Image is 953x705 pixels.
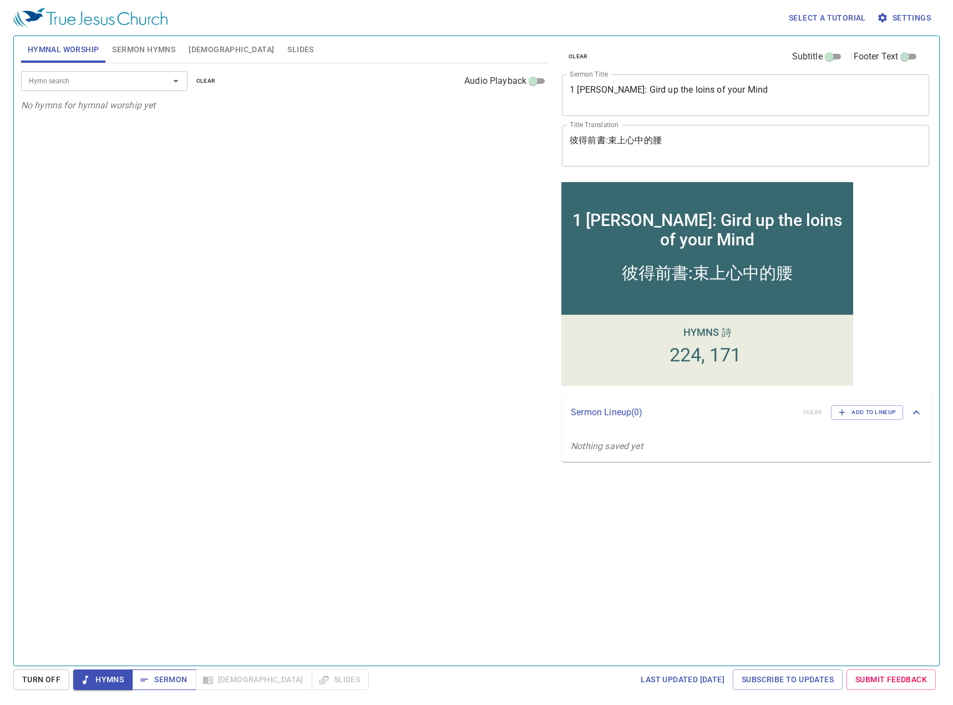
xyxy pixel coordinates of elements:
[855,673,927,687] span: Submit Feedback
[28,43,99,57] span: Hymnal Worship
[838,407,896,417] span: Add to Lineup
[82,673,124,687] span: Hymns
[831,405,903,420] button: Add to Lineup
[132,669,196,690] button: Sermon
[570,135,921,156] textarea: 彼得前書:束上心中的腰
[22,673,60,687] span: Turn Off
[562,50,595,63] button: clear
[73,669,133,690] button: Hymns
[189,43,274,57] span: [DEMOGRAPHIC_DATA]
[571,406,794,419] p: Sermon Lineup ( 0 )
[168,73,184,89] button: Open
[641,673,724,687] span: Last updated [DATE]
[854,50,899,63] span: Footer Text
[21,100,156,110] i: No hymns for hymnal worship yet
[571,441,643,451] i: Nothing saved yet
[190,74,222,88] button: clear
[464,74,526,88] span: Audio Playback
[569,52,588,62] span: clear
[846,669,936,690] a: Submit Feedback
[562,394,932,431] div: Sermon Lineup(0)clearAdd to Lineup
[13,669,69,690] button: Turn Off
[733,669,843,690] a: Subscribe to Updates
[792,50,823,63] span: Subtitle
[112,43,175,57] span: Sermon Hymns
[141,673,187,687] span: Sermon
[789,11,866,25] span: Select a tutorial
[879,11,931,25] span: Settings
[784,8,870,28] button: Select a tutorial
[196,76,216,86] span: clear
[742,673,834,687] span: Subscribe to Updates
[557,178,857,390] iframe: from-child
[13,8,168,28] img: True Jesus Church
[636,669,729,690] a: Last updated [DATE]
[287,43,313,57] span: Slides
[875,8,935,28] button: Settings
[570,84,921,105] textarea: 1 [PERSON_NAME]: Gird up the loins of your Mind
